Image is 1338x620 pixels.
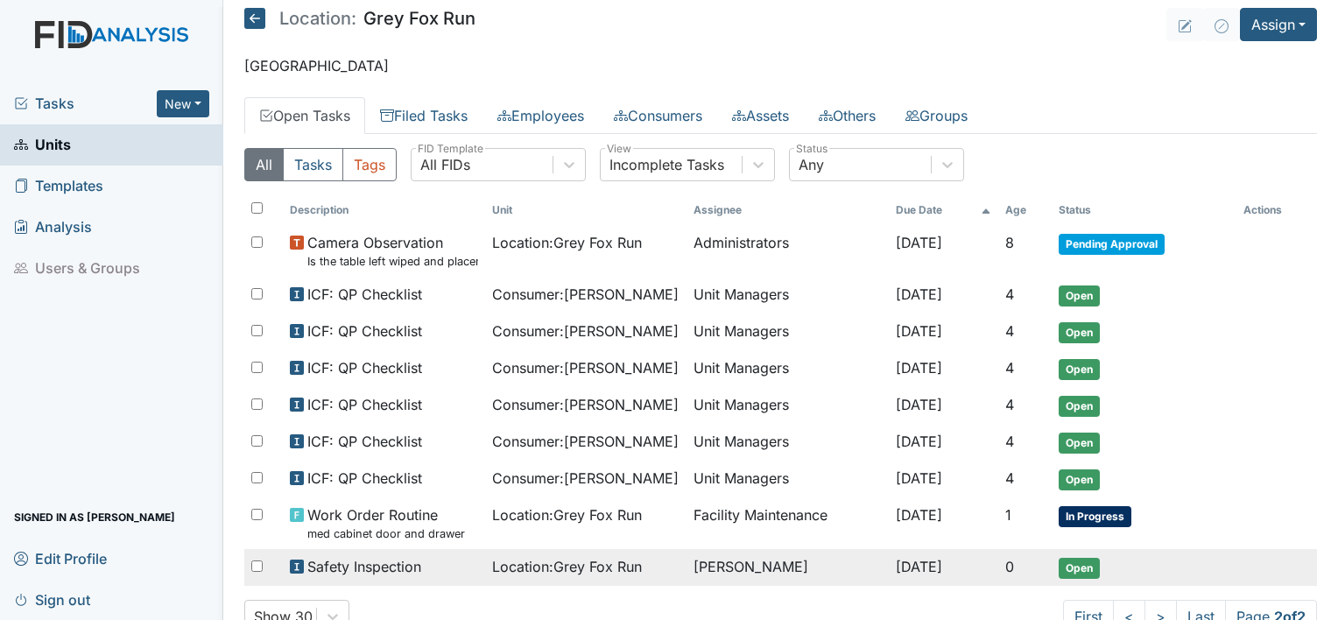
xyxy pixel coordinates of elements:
[687,549,889,586] td: [PERSON_NAME]
[244,97,365,134] a: Open Tasks
[492,468,679,489] span: Consumer : [PERSON_NAME]
[14,586,90,613] span: Sign out
[1059,234,1165,255] span: Pending Approval
[307,253,478,270] small: Is the table left wiped and placemats put in place?
[492,556,642,577] span: Location : Grey Fox Run
[492,394,679,415] span: Consumer : [PERSON_NAME]
[799,154,824,175] div: Any
[804,97,891,134] a: Others
[492,357,679,378] span: Consumer : [PERSON_NAME]
[1059,322,1100,343] span: Open
[485,195,687,225] th: Toggle SortBy
[244,148,397,181] div: Type filter
[307,394,422,415] span: ICF: QP Checklist
[244,148,284,181] button: All
[307,357,422,378] span: ICF: QP Checklist
[896,359,942,377] span: [DATE]
[1059,359,1100,380] span: Open
[342,148,397,181] button: Tags
[896,285,942,303] span: [DATE]
[1005,234,1014,251] span: 8
[687,314,889,350] td: Unit Managers
[14,93,157,114] a: Tasks
[244,8,475,29] h5: Grey Fox Run
[1059,433,1100,454] span: Open
[307,431,422,452] span: ICF: QP Checklist
[717,97,804,134] a: Assets
[307,525,465,542] small: med cabinet door and drawer
[896,322,942,340] span: [DATE]
[889,195,998,225] th: Toggle SortBy
[492,504,642,525] span: Location : Grey Fox Run
[1052,195,1236,225] th: Toggle SortBy
[609,154,724,175] div: Incomplete Tasks
[307,468,422,489] span: ICF: QP Checklist
[891,97,982,134] a: Groups
[687,277,889,314] td: Unit Managers
[1005,396,1014,413] span: 4
[1005,506,1011,524] span: 1
[492,321,679,342] span: Consumer : [PERSON_NAME]
[599,97,717,134] a: Consumers
[687,350,889,387] td: Unit Managers
[307,504,465,542] span: Work Order Routine med cabinet door and drawer
[1005,322,1014,340] span: 4
[307,556,421,577] span: Safety Inspection
[492,232,642,253] span: Location : Grey Fox Run
[1005,285,1014,303] span: 4
[687,195,889,225] th: Assignee
[482,97,599,134] a: Employees
[687,424,889,461] td: Unit Managers
[279,10,356,27] span: Location:
[896,506,942,524] span: [DATE]
[307,284,422,305] span: ICF: QP Checklist
[1236,195,1317,225] th: Actions
[687,461,889,497] td: Unit Managers
[896,396,942,413] span: [DATE]
[244,55,1317,76] p: [GEOGRAPHIC_DATA]
[687,225,889,277] td: Administrators
[1059,285,1100,306] span: Open
[14,131,71,159] span: Units
[14,214,92,241] span: Analysis
[1059,558,1100,579] span: Open
[1005,433,1014,450] span: 4
[998,195,1052,225] th: Toggle SortBy
[687,497,889,549] td: Facility Maintenance
[1005,469,1014,487] span: 4
[1005,558,1014,575] span: 0
[1059,396,1100,417] span: Open
[1240,8,1317,41] button: Assign
[492,431,679,452] span: Consumer : [PERSON_NAME]
[1005,359,1014,377] span: 4
[492,284,679,305] span: Consumer : [PERSON_NAME]
[307,321,422,342] span: ICF: QP Checklist
[14,504,175,531] span: Signed in as [PERSON_NAME]
[896,433,942,450] span: [DATE]
[896,558,942,575] span: [DATE]
[1059,506,1131,527] span: In Progress
[687,387,889,424] td: Unit Managers
[365,97,482,134] a: Filed Tasks
[283,195,485,225] th: Toggle SortBy
[157,90,209,117] button: New
[283,148,343,181] button: Tasks
[1059,469,1100,490] span: Open
[896,469,942,487] span: [DATE]
[14,545,107,572] span: Edit Profile
[896,234,942,251] span: [DATE]
[307,232,478,270] span: Camera Observation Is the table left wiped and placemats put in place?
[251,202,263,214] input: Toggle All Rows Selected
[14,173,103,200] span: Templates
[420,154,470,175] div: All FIDs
